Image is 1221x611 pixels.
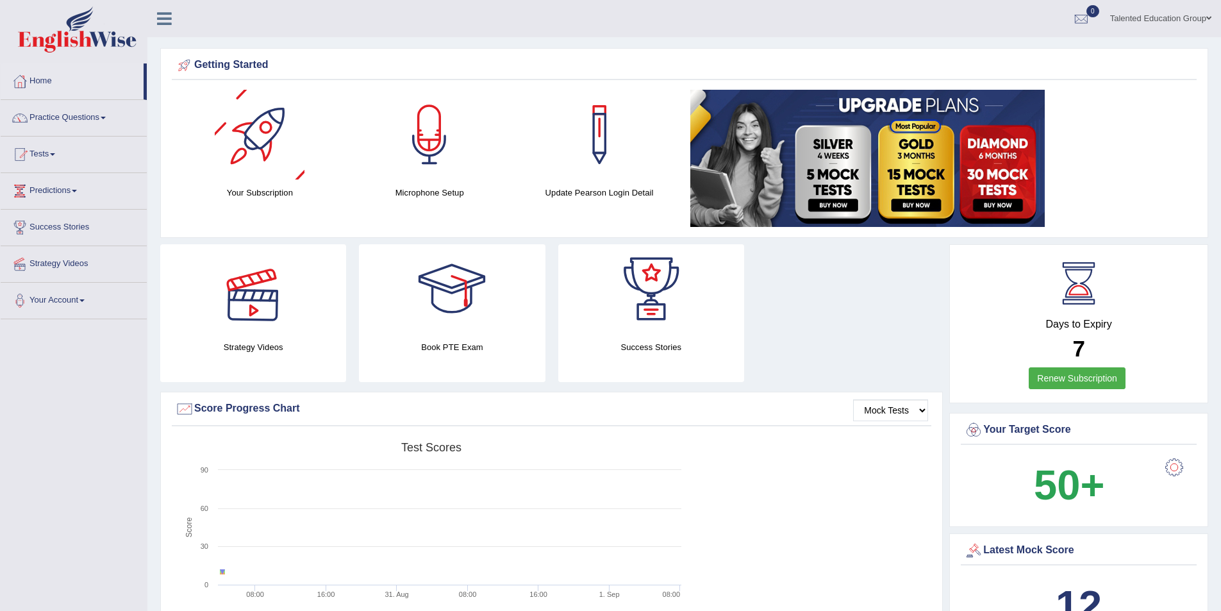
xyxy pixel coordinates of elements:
tspan: 31. Aug [385,590,408,598]
b: 7 [1072,336,1084,361]
text: 08:00 [663,590,681,598]
div: Getting Started [175,56,1193,75]
a: Tests [1,137,147,169]
div: Your Target Score [964,421,1193,440]
span: 0 [1086,5,1099,17]
tspan: 1. Sep [599,590,620,598]
text: 16:00 [529,590,547,598]
a: Home [1,63,144,96]
text: 16:00 [317,590,335,598]
tspan: Score [185,517,194,538]
a: Success Stories [1,210,147,242]
a: Practice Questions [1,100,147,132]
h4: Book PTE Exam [359,340,545,354]
text: 90 [201,466,208,474]
h4: Microphone Setup [351,186,508,199]
div: Score Progress Chart [175,399,928,419]
div: Latest Mock Score [964,541,1193,560]
tspan: Test scores [401,441,461,454]
text: 08:00 [246,590,264,598]
b: 50+ [1034,462,1104,508]
text: 08:00 [459,590,477,598]
text: 0 [204,581,208,589]
text: 30 [201,542,208,550]
h4: Update Pearson Login Detail [521,186,678,199]
h4: Your Subscription [181,186,338,199]
text: 60 [201,505,208,512]
h4: Strategy Videos [160,340,346,354]
a: Predictions [1,173,147,205]
h4: Success Stories [558,340,744,354]
a: Strategy Videos [1,246,147,278]
h4: Days to Expiry [964,319,1193,330]
a: Renew Subscription [1029,367,1125,389]
a: Your Account [1,283,147,315]
img: small5.jpg [690,90,1045,227]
